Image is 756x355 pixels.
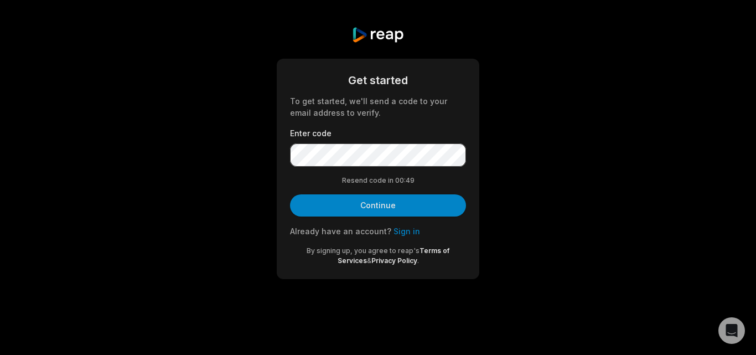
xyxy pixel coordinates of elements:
span: 49 [406,176,415,186]
div: To get started, we'll send a code to your email address to verify. [290,95,466,119]
button: Continue [290,194,466,217]
img: reap [351,27,404,43]
span: . [417,256,419,265]
div: Get started [290,72,466,89]
label: Enter code [290,127,466,139]
a: Privacy Policy [371,256,417,265]
span: Already have an account? [290,227,391,236]
span: & [367,256,371,265]
span: By signing up, you agree to reap's [307,246,420,255]
a: Sign in [393,227,420,236]
a: Terms of Services [338,246,450,265]
div: Open Intercom Messenger [718,317,745,344]
div: Resend code in 00: [290,176,466,186]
